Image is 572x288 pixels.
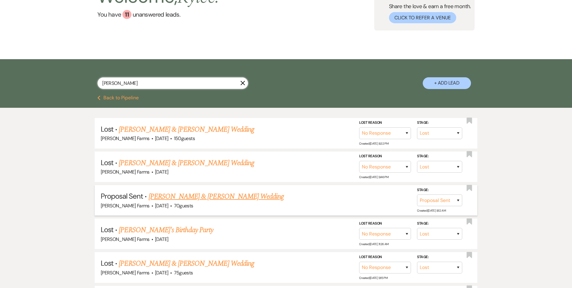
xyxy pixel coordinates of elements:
[417,254,462,261] label: Stage:
[149,191,284,202] a: [PERSON_NAME] & [PERSON_NAME] Wedding
[174,135,195,142] span: 150 guests
[417,220,462,227] label: Stage:
[389,12,456,23] button: Click to Refer a Venue
[155,135,168,142] span: [DATE]
[174,203,193,209] span: 70 guests
[417,187,462,194] label: Stage:
[359,254,411,261] label: Lost Reason
[155,236,168,242] span: [DATE]
[101,236,150,242] span: [PERSON_NAME] Farms
[359,242,388,246] span: Created: [DATE] 11:26 AM
[119,124,254,135] a: [PERSON_NAME] & [PERSON_NAME] Wedding
[417,209,446,213] span: Created: [DATE] 8:12 AM
[101,203,150,209] span: [PERSON_NAME] Farms
[101,191,143,201] span: Proposal Sent
[359,153,411,160] label: Lost Reason
[359,220,411,227] label: Lost Reason
[97,77,248,89] input: Search by name, event date, email address or phone number
[417,120,462,126] label: Stage:
[119,158,254,168] a: [PERSON_NAME] & [PERSON_NAME] Wedding
[97,10,219,19] a: You have 11 unanswered leads.
[122,10,131,19] div: 11
[101,158,113,167] span: Lost
[359,142,388,146] span: Created: [DATE] 8:32 PM
[101,270,150,276] span: [PERSON_NAME] Farms
[101,135,150,142] span: [PERSON_NAME] Farms
[101,124,113,134] span: Lost
[101,225,113,234] span: Lost
[359,175,388,179] span: Created: [DATE] 9:46 PM
[101,258,113,268] span: Lost
[155,270,168,276] span: [DATE]
[417,153,462,160] label: Stage:
[359,276,387,280] span: Created: [DATE] 9:15 PM
[359,120,411,126] label: Lost Reason
[423,77,471,89] button: + Add Lead
[155,203,168,209] span: [DATE]
[97,95,139,100] button: Back to Pipeline
[155,169,168,175] span: [DATE]
[174,270,193,276] span: 75 guests
[119,258,254,269] a: [PERSON_NAME] & [PERSON_NAME] Wedding
[119,225,213,235] a: [PERSON_NAME]'s Birthday Party
[101,169,150,175] span: [PERSON_NAME] Farms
